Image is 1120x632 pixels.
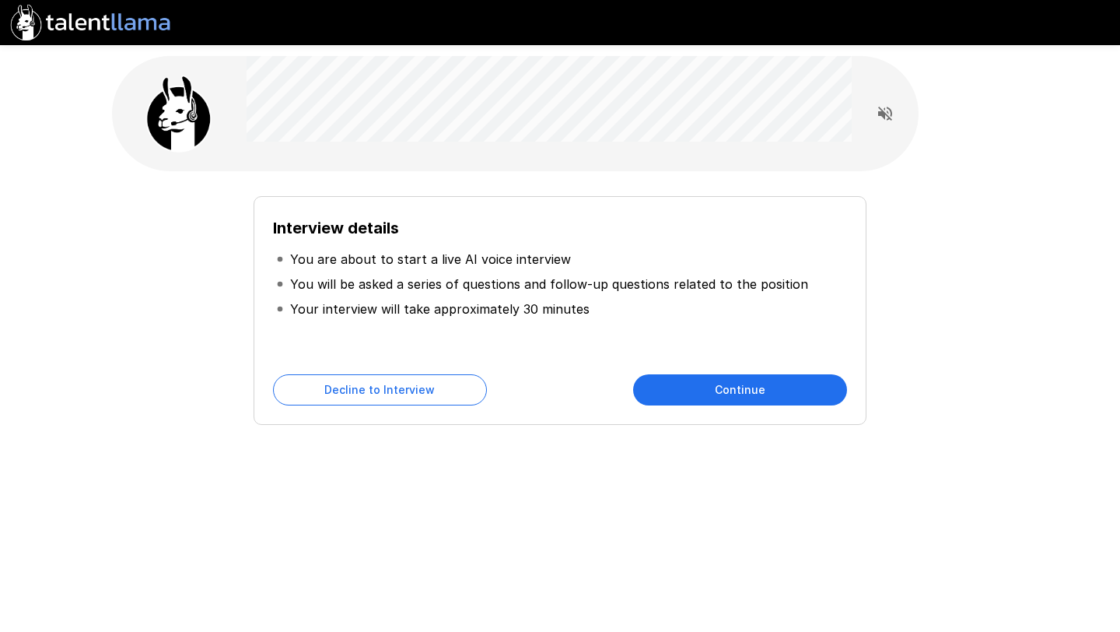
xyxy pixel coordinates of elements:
[273,219,399,237] b: Interview details
[290,275,808,293] p: You will be asked a series of questions and follow-up questions related to the position
[633,374,847,406] button: Continue
[273,374,487,406] button: Decline to Interview
[140,75,218,153] img: llama_clean.png
[290,300,590,318] p: Your interview will take approximately 30 minutes
[290,250,571,269] p: You are about to start a live AI voice interview
[870,98,901,129] button: Read questions aloud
